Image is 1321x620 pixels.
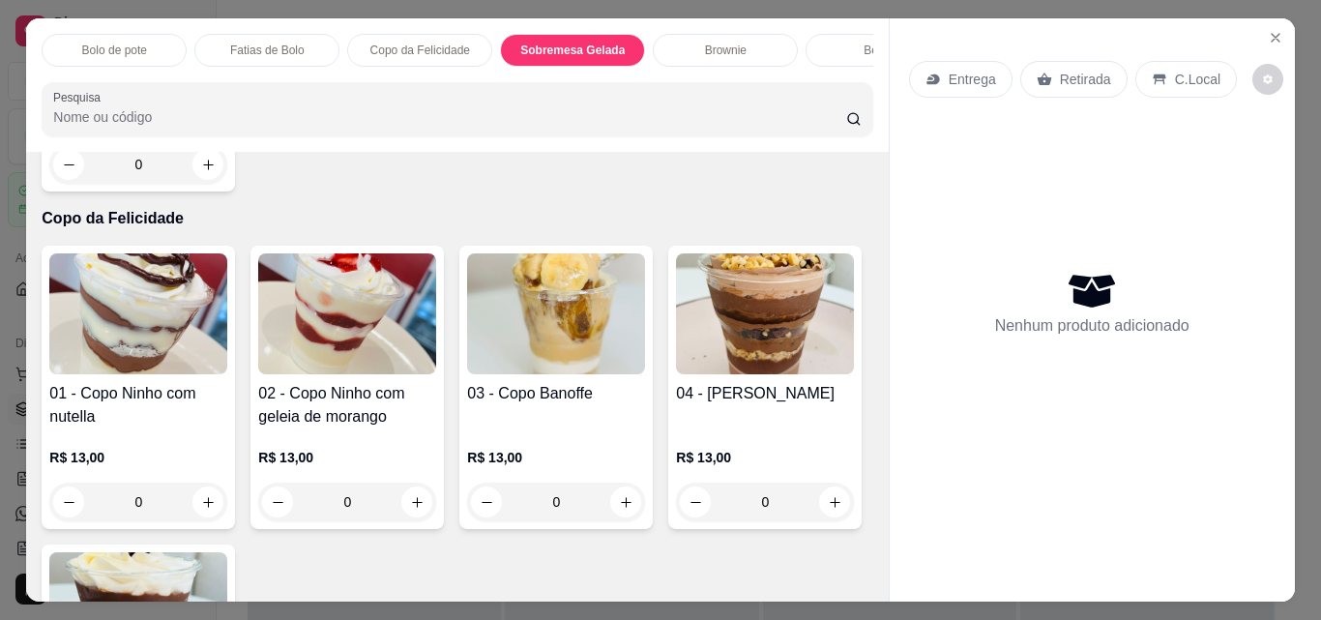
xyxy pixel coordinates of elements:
button: decrease-product-quantity [680,487,711,517]
p: Retirada [1060,70,1111,89]
button: increase-product-quantity [819,487,850,517]
img: product-image [258,253,436,374]
img: product-image [467,253,645,374]
h4: 01 - Copo Ninho com nutella [49,382,227,428]
label: Pesquisa [53,89,107,105]
img: product-image [676,253,854,374]
p: R$ 13,00 [676,448,854,467]
p: R$ 13,00 [258,448,436,467]
p: R$ 13,00 [467,448,645,467]
h4: 04 - [PERSON_NAME] [676,382,854,405]
p: Copo da Felicidade [42,207,872,230]
button: decrease-product-quantity [53,487,84,517]
p: Copo da Felicidade [370,43,470,58]
p: C.Local [1175,70,1220,89]
button: decrease-product-quantity [53,149,84,180]
p: Sobremesa Gelada [520,43,625,58]
button: decrease-product-quantity [1252,64,1283,95]
p: Nenhum produto adicionado [995,314,1189,338]
p: Brownie [705,43,747,58]
button: Close [1260,22,1291,53]
img: product-image [49,253,227,374]
p: Entrega [949,70,996,89]
button: decrease-product-quantity [471,487,502,517]
h4: 02 - Copo Ninho com geleia de morango [258,382,436,428]
button: decrease-product-quantity [262,487,293,517]
p: Bolo de pote [82,43,147,58]
p: Fatias de Bolo [230,43,305,58]
p: Bolos [864,43,893,58]
input: Pesquisa [53,107,846,127]
button: increase-product-quantity [401,487,432,517]
button: increase-product-quantity [192,149,223,180]
p: R$ 13,00 [49,448,227,467]
button: increase-product-quantity [610,487,641,517]
h4: 03 - Copo Banoffe [467,382,645,405]
button: increase-product-quantity [192,487,223,517]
